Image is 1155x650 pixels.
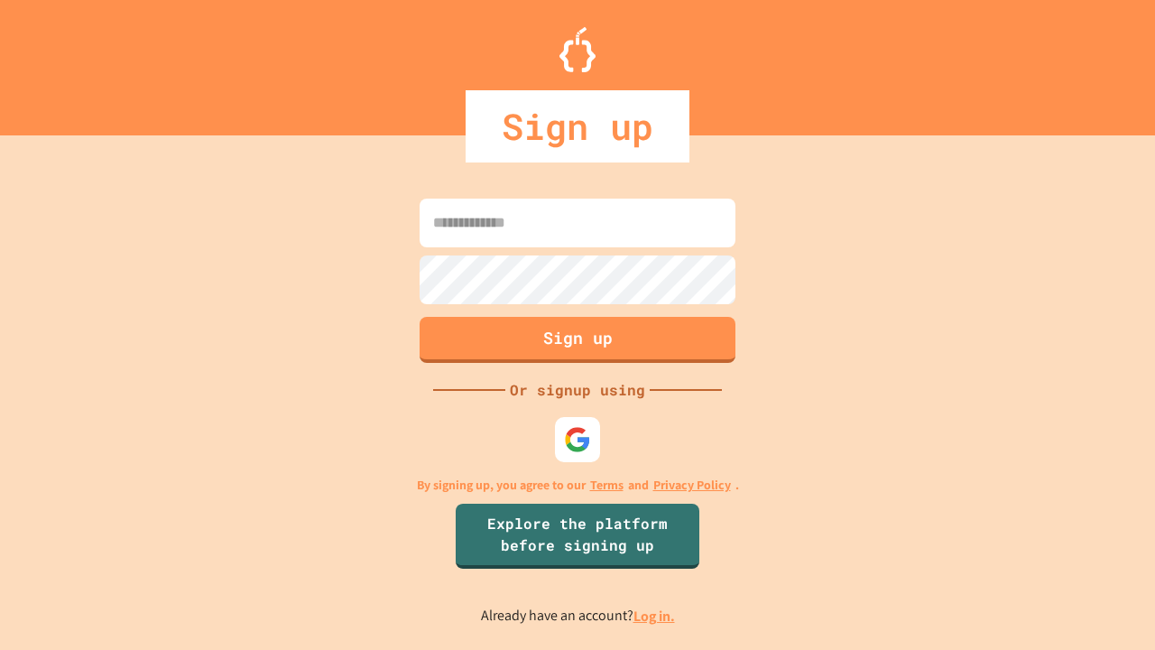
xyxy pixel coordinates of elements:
[456,504,699,569] a: Explore the platform before signing up
[481,605,675,627] p: Already have an account?
[505,379,650,401] div: Or signup using
[653,476,731,495] a: Privacy Policy
[559,27,596,72] img: Logo.svg
[633,607,675,626] a: Log in.
[1005,499,1137,576] iframe: chat widget
[1079,578,1137,632] iframe: chat widget
[417,476,739,495] p: By signing up, you agree to our and .
[420,317,735,363] button: Sign up
[466,90,689,162] div: Sign up
[564,426,591,453] img: google-icon.svg
[590,476,624,495] a: Terms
